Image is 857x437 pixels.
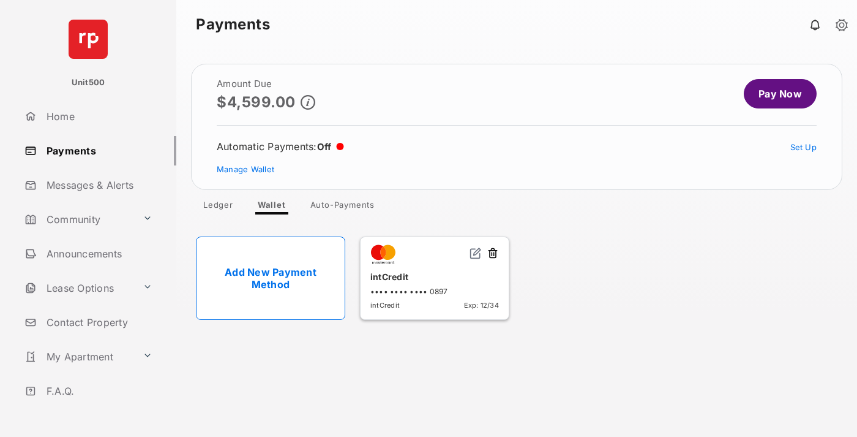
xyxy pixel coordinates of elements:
a: My Apartment [20,342,138,371]
img: svg+xml;base64,PHN2ZyB2aWV3Qm94PSIwIDAgMjQgMjQiIHdpZHRoPSIxNiIgaGVpZ2h0PSIxNiIgZmlsbD0ibm9uZSIgeG... [470,247,482,259]
span: Exp: 12/34 [464,301,499,310]
a: Auto-Payments [301,200,384,215]
strong: Payments [196,17,270,32]
div: Automatic Payments : [217,140,344,153]
a: Add New Payment Method [196,237,345,320]
a: Wallet [248,200,296,215]
a: Messages & Alerts [20,170,176,200]
a: Announcements [20,239,176,268]
a: F.A.Q. [20,376,176,406]
a: Home [20,102,176,131]
div: intCredit [370,267,499,287]
p: Unit500 [72,77,105,89]
span: intCredit [370,301,400,310]
span: Off [317,141,332,153]
a: Payments [20,136,176,165]
a: Community [20,205,138,234]
a: Lease Options [20,273,138,303]
a: Manage Wallet [217,164,274,174]
p: $4,599.00 [217,94,296,110]
a: Contact Property [20,308,176,337]
img: svg+xml;base64,PHN2ZyB4bWxucz0iaHR0cDovL3d3dy53My5vcmcvMjAwMC9zdmciIHdpZHRoPSI2NCIgaGVpZ2h0PSI2NC... [69,20,108,59]
div: •••• •••• •••• 0897 [370,287,499,296]
a: Ledger [193,200,243,215]
a: Set Up [790,142,817,152]
h2: Amount Due [217,79,315,89]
